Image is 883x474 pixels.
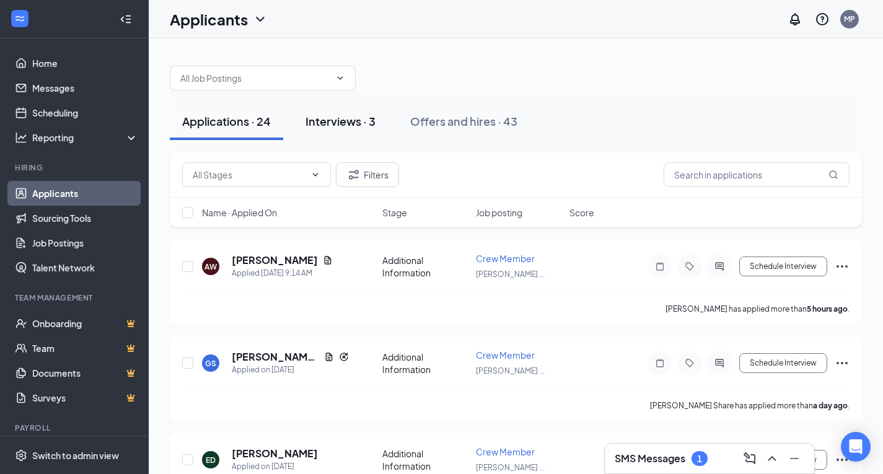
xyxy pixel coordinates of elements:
[324,352,334,362] svg: Document
[182,113,271,129] div: Applications · 24
[476,253,535,264] span: Crew Member
[14,12,26,25] svg: WorkstreamLogo
[232,460,318,473] div: Applied on [DATE]
[382,447,468,472] div: Additional Information
[844,14,855,24] div: MP
[682,358,697,368] svg: Tag
[180,71,330,85] input: All Job Postings
[813,401,848,410] b: a day ago
[835,452,850,467] svg: Ellipses
[204,261,217,272] div: AW
[697,454,702,464] div: 1
[784,449,804,468] button: Minimize
[835,356,850,371] svg: Ellipses
[382,206,407,219] span: Stage
[841,432,871,462] div: Open Intercom Messenger
[323,255,333,265] svg: Document
[193,168,305,182] input: All Stages
[828,170,838,180] svg: MagnifyingGlass
[650,400,850,411] p: [PERSON_NAME] Share has applied more than .
[346,167,361,182] svg: Filter
[652,261,667,271] svg: Note
[739,257,827,276] button: Schedule Interview
[615,452,685,465] h3: SMS Messages
[336,162,399,187] button: Filter Filters
[476,446,535,457] span: Crew Member
[253,12,268,27] svg: ChevronDown
[787,451,802,466] svg: Minimize
[712,358,727,368] svg: ActiveChat
[765,451,780,466] svg: ChevronUp
[305,113,376,129] div: Interviews · 3
[739,353,827,373] button: Schedule Interview
[32,181,138,206] a: Applicants
[476,270,545,279] span: [PERSON_NAME] ...
[339,352,349,362] svg: Reapply
[32,206,138,230] a: Sourcing Tools
[205,358,216,369] div: GS
[120,13,132,25] svg: Collapse
[202,206,277,219] span: Name · Applied On
[32,385,138,410] a: SurveysCrown
[666,304,850,314] p: [PERSON_NAME] has applied more than .
[32,255,138,280] a: Talent Network
[170,9,248,30] h1: Applicants
[788,12,802,27] svg: Notifications
[32,51,138,76] a: Home
[232,267,333,279] div: Applied [DATE] 9:14 AM
[32,449,119,462] div: Switch to admin view
[569,206,594,219] span: Score
[712,261,727,271] svg: ActiveChat
[15,162,136,173] div: Hiring
[32,131,139,144] div: Reporting
[32,336,138,361] a: TeamCrown
[476,366,545,375] span: [PERSON_NAME] ...
[15,131,27,144] svg: Analysis
[335,73,345,83] svg: ChevronDown
[382,254,468,279] div: Additional Information
[410,113,517,129] div: Offers and hires · 43
[762,449,782,468] button: ChevronUp
[476,463,545,472] span: [PERSON_NAME] ...
[206,455,216,465] div: ED
[232,447,318,460] h5: [PERSON_NAME]
[232,253,318,267] h5: [PERSON_NAME]
[476,349,535,361] span: Crew Member
[476,206,522,219] span: Job posting
[742,451,757,466] svg: ComposeMessage
[15,449,27,462] svg: Settings
[835,259,850,274] svg: Ellipses
[232,350,319,364] h5: [PERSON_NAME] Share
[32,361,138,385] a: DocumentsCrown
[15,423,136,433] div: Payroll
[32,230,138,255] a: Job Postings
[652,358,667,368] svg: Note
[310,170,320,180] svg: ChevronDown
[232,364,349,376] div: Applied on [DATE]
[815,12,830,27] svg: QuestionInfo
[15,292,136,303] div: Team Management
[32,76,138,100] a: Messages
[740,449,760,468] button: ComposeMessage
[807,304,848,314] b: 5 hours ago
[32,100,138,125] a: Scheduling
[682,261,697,271] svg: Tag
[664,162,850,187] input: Search in applications
[32,311,138,336] a: OnboardingCrown
[382,351,468,375] div: Additional Information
